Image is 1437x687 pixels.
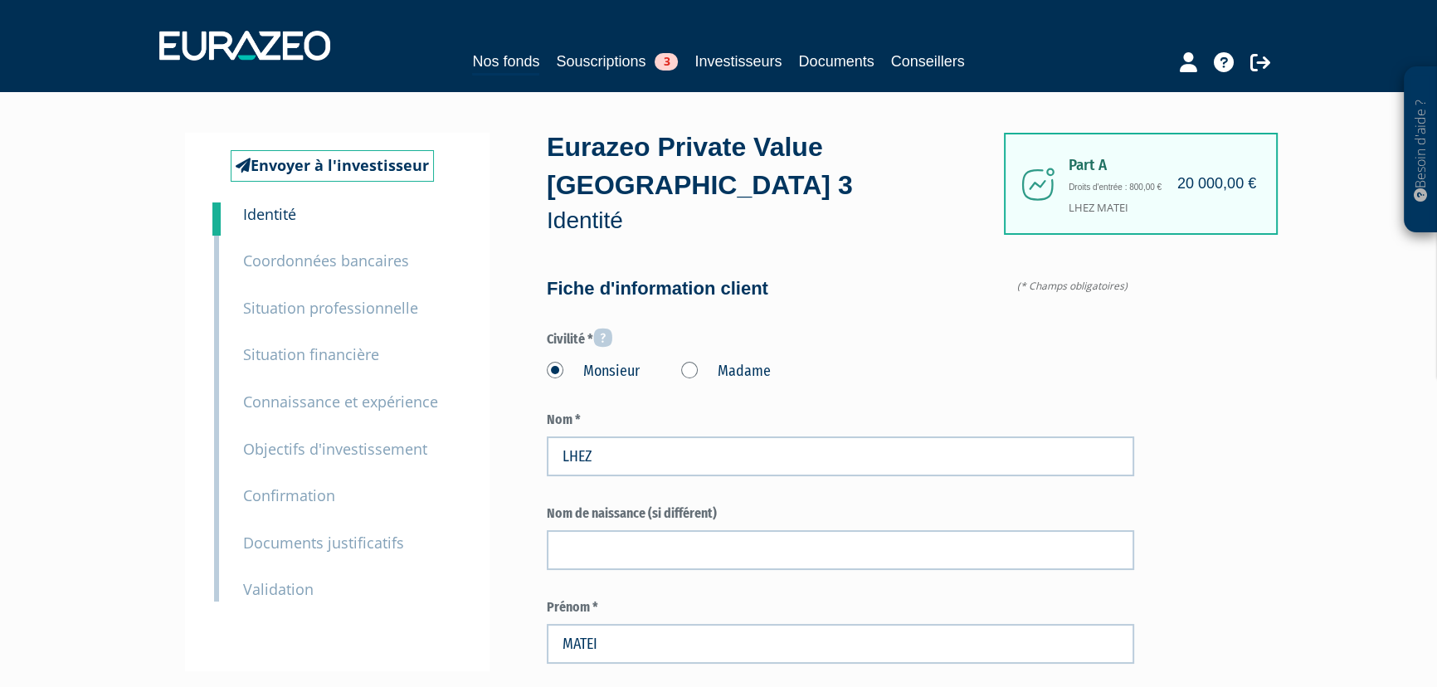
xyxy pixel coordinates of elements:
label: Civilité * [547,328,1134,349]
small: Situation professionnelle [243,298,418,318]
h6: Droits d'entrée : 800,00 € [1069,183,1251,192]
span: 3 [655,53,678,71]
h4: 20 000,00 € [1177,176,1256,192]
label: Nom de naissance (si différent) [547,504,1134,524]
span: Part A [1069,157,1251,174]
div: LHEZ MATEI [1004,133,1278,235]
label: Nom * [547,411,1134,430]
div: Eurazeo Private Value [GEOGRAPHIC_DATA] 3 [547,129,1003,237]
p: Besoin d'aide ? [1411,76,1430,225]
a: Documents [799,50,874,73]
small: Coordonnées bancaires [243,251,409,270]
a: Nos fonds [472,50,539,76]
small: Objectifs d'investissement [243,439,427,459]
a: Envoyer à l'investisseur [231,150,434,182]
h4: Fiche d'information client [547,279,1134,299]
p: Identité [547,204,1003,237]
a: Souscriptions3 [556,50,678,73]
a: 1 [212,202,221,236]
small: Identité [243,204,296,224]
small: Documents justificatifs [243,533,404,553]
label: Madame [681,361,771,382]
small: Situation financière [243,344,379,364]
small: Validation [243,579,314,599]
small: Connaissance et expérience [243,392,438,412]
a: Conseillers [891,50,965,73]
label: Prénom * [547,598,1134,617]
small: Confirmation [243,485,335,505]
a: Investisseurs [694,50,782,73]
span: (* Champs obligatoires) [1017,279,1135,293]
img: 1732889491-logotype_eurazeo_blanc_rvb.png [159,31,330,61]
label: Monsieur [547,361,640,382]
